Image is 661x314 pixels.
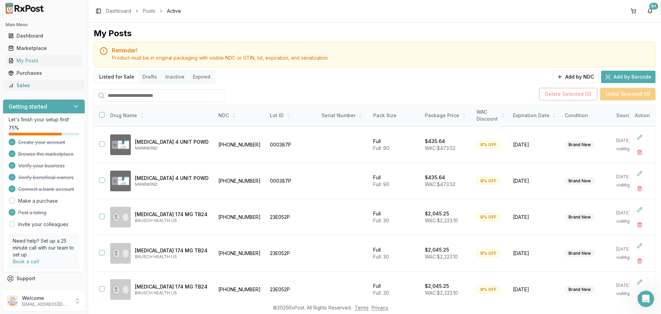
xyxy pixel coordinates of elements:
[425,254,458,260] span: WAC: $2,223.10
[513,141,556,148] span: [DATE]
[18,151,74,158] span: Browse the marketplace
[3,285,85,297] button: Feedback
[8,82,80,89] div: Sales
[106,8,181,14] nav: breadcrumb
[8,57,80,64] div: My Posts
[476,109,505,122] div: WAC Discount
[18,221,69,228] a: Invite your colleagues
[135,247,209,254] p: [MEDICAL_DATA] 174 MG TB24
[616,210,642,216] p: [DATE]
[425,217,458,223] span: WAC: $2,223.10
[3,272,85,285] button: Support
[369,235,421,272] td: Full
[135,218,209,223] p: BAUSCH HEALTH US
[18,186,74,193] span: Connect a bank account
[616,138,642,143] p: [DATE]
[633,255,646,267] button: Delete
[425,210,449,217] p: $2,045.25
[629,104,655,127] th: Action
[9,116,79,123] p: Let's finish your setup first!
[167,8,181,14] span: Active
[17,287,40,294] span: Feedback
[373,217,389,223] span: Full: 30
[369,272,421,308] td: Full
[616,291,642,296] p: via Migrated
[135,145,209,151] p: MANNKIND
[7,295,18,306] img: User avatar
[633,291,646,303] button: Delete
[22,302,70,307] p: [EMAIL_ADDRESS][DOMAIN_NAME]
[110,112,209,119] div: Drug Name
[6,42,82,54] a: Marketplace
[513,214,556,221] span: [DATE]
[135,290,209,296] p: BAUSCH HEALTH US
[633,146,646,159] button: Delete
[638,291,654,307] iframe: Intercom live chat
[425,174,445,181] p: $435.64
[369,127,421,163] td: Full
[6,22,82,28] h2: Main Menu
[94,28,132,39] div: My Posts
[3,68,85,79] button: Purchases
[633,131,646,143] button: Edit
[565,286,595,293] div: Brand New
[616,182,642,188] p: via Migrated
[373,181,389,187] span: Full: 90
[633,182,646,195] button: Delete
[425,138,445,145] p: $435.64
[18,174,74,181] span: Verify beneficial owners
[135,254,209,260] p: BAUSCH HEALTH US
[616,283,642,288] p: [DATE]
[322,112,365,119] div: Serial Number
[373,290,389,296] span: Full: 30
[633,219,646,231] button: Delete
[425,112,468,119] div: Package Price
[110,207,131,227] img: Aplenzin 174 MG TB24
[112,48,650,53] h5: Reminder!
[214,127,266,163] td: [PHONE_NUMBER]
[476,286,500,293] div: 8% OFF
[266,199,317,235] td: 23E052P
[513,250,556,257] span: [DATE]
[214,272,266,308] td: [PHONE_NUMBER]
[214,163,266,199] td: [PHONE_NUMBER]
[112,54,650,61] div: Product must be in original packaging with visible NDC or GTIN, lot, expiration, and serialization.
[513,112,556,119] div: Expiration Date
[565,177,595,185] div: Brand New
[110,243,131,264] img: Aplenzin 174 MG TB24
[6,67,82,79] a: Purchases
[476,141,500,149] div: 8% OFF
[425,246,449,253] p: $2,045.25
[214,235,266,272] td: [PHONE_NUMBER]
[371,305,388,311] a: Privacy
[644,6,655,17] button: 9+
[616,219,642,224] p: via Migrated
[6,79,82,92] a: Sales
[135,211,209,218] p: [MEDICAL_DATA] 174 MG TB24
[369,104,421,127] th: Pack Size
[6,30,82,42] a: Dashboard
[565,250,595,257] div: Brand New
[22,295,70,302] p: Welcome
[95,71,138,82] button: Listed for Sale
[110,171,131,191] img: Afrezza 4 UNIT POWD
[135,139,209,145] p: [MEDICAL_DATA] 4 UNIT POWD
[3,80,85,91] button: Sales
[161,71,189,82] button: Inactive
[8,70,80,77] div: Purchases
[13,237,75,258] p: Need help? Set up a 25 minute call with our team to set up.
[373,254,389,260] span: Full: 30
[3,43,85,54] button: Marketplace
[476,177,500,185] div: 8% OFF
[560,104,612,127] th: Condition
[369,199,421,235] td: Full
[616,146,642,152] p: via Migrated
[369,163,421,199] td: Full
[373,145,389,151] span: Full: 90
[616,255,642,260] p: via Migrated
[616,246,642,252] p: [DATE]
[425,283,449,290] p: $2,045.25
[513,286,556,293] span: [DATE]
[18,162,65,169] span: Verify your business
[135,175,209,182] p: [MEDICAL_DATA] 4 UNIT POWD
